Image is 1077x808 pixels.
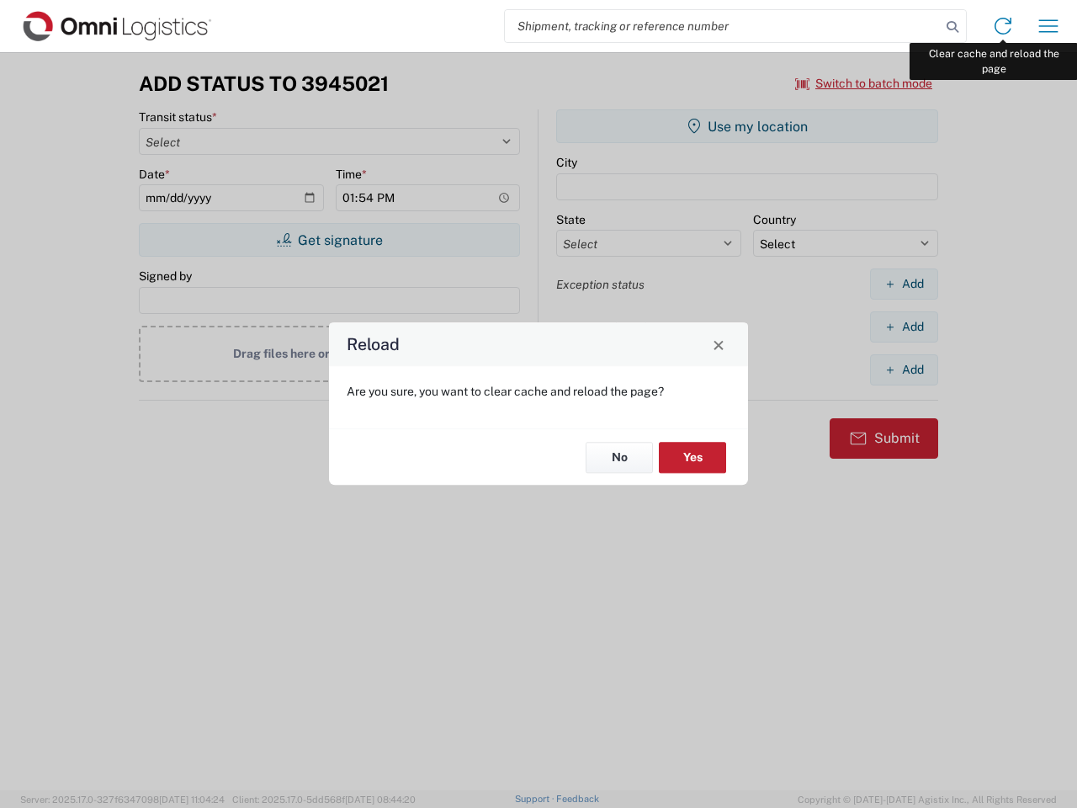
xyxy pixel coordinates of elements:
button: Yes [659,442,726,473]
p: Are you sure, you want to clear cache and reload the page? [347,384,730,399]
button: Close [707,332,730,356]
button: No [586,442,653,473]
input: Shipment, tracking or reference number [505,10,941,42]
h4: Reload [347,332,400,357]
